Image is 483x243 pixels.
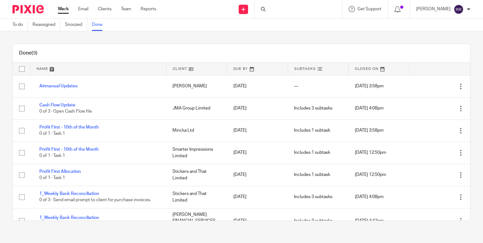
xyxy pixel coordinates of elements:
td: [DATE] [227,75,288,97]
span: 0 of 3 · Open Cash Flow file [39,109,92,114]
td: [DATE] 12:50pm [349,164,410,186]
td: [DATE] [227,208,288,234]
span: Includes 1 subtask [294,150,330,155]
a: To do [12,19,28,31]
td: [DATE] 3:58pm [349,75,410,97]
td: Stickers and That Limited [166,186,227,208]
p: [PERSON_NAME] [416,6,451,12]
td: JMA Group Limited [166,97,227,119]
a: Profit First Allocation [39,169,81,174]
a: Cash Flow Update [39,103,75,107]
span: 0 of 1 · Task 1 [39,176,65,180]
img: Pixie [12,5,44,13]
span: Includes 1 subtask [294,128,330,133]
td: [DATE] [227,186,288,208]
td: [PERSON_NAME] [166,75,227,97]
td: — [288,75,349,97]
a: Email [78,6,88,12]
td: [PERSON_NAME] FINANCIAL SERVICES LIMITED [166,208,227,234]
td: [DATE] [227,119,288,142]
img: svg%3E [454,4,464,14]
a: Profit First - 10th of the Month [39,147,99,152]
td: Stickers and That Limited [166,164,227,186]
a: Reassigned [32,19,60,31]
span: Get Support [357,7,381,11]
a: Airmanual Updates [39,84,77,88]
a: Clients [98,6,112,12]
td: Smarter Impressions Limited [166,142,227,164]
td: [DATE] 4:08pm [349,186,410,208]
a: 1_Weekly Bank Reconciliation [39,192,99,196]
h1: Done [19,50,37,56]
span: Subtasks [294,67,316,70]
a: Reports [141,6,156,12]
a: Done [92,19,107,31]
span: (9) [32,51,37,56]
span: Includes 3 subtasks [294,219,332,223]
span: 0 of 1 · Task 1 [39,154,65,158]
td: [DATE] [227,142,288,164]
span: 0 of 3 · Send email prompt to client for purchase invoices. [39,198,151,202]
span: Includes 1 subtask [294,173,330,177]
a: 1_Weekly Bank Reconciliation [39,216,99,220]
span: 0 of 1 · Task 1 [39,132,65,136]
td: [DATE] 3:58pm [349,119,410,142]
a: Profit First - 10th of the Month [39,125,99,129]
a: Snoozed [65,19,87,31]
td: Mincka Ltd [166,119,227,142]
td: [DATE] 4:42pm [349,208,410,234]
span: Includes 3 subtasks [294,106,332,110]
a: Work [58,6,69,12]
span: Includes 3 subtasks [294,195,332,199]
td: [DATE] 12:50pm [349,142,410,164]
td: [DATE] 4:08pm [349,97,410,119]
td: [DATE] [227,97,288,119]
td: [DATE] [227,164,288,186]
a: Team [121,6,131,12]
